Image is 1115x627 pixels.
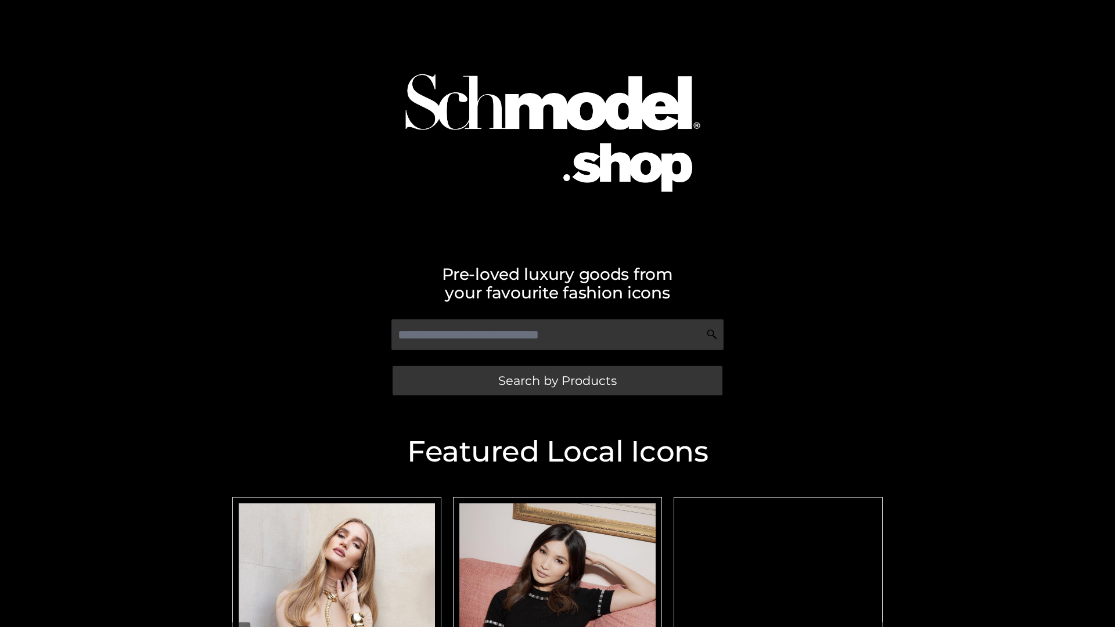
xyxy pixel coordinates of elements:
[226,437,889,466] h2: Featured Local Icons​
[226,265,889,302] h2: Pre-loved luxury goods from your favourite fashion icons
[393,366,722,395] a: Search by Products
[706,329,718,340] img: Search Icon
[498,374,617,387] span: Search by Products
